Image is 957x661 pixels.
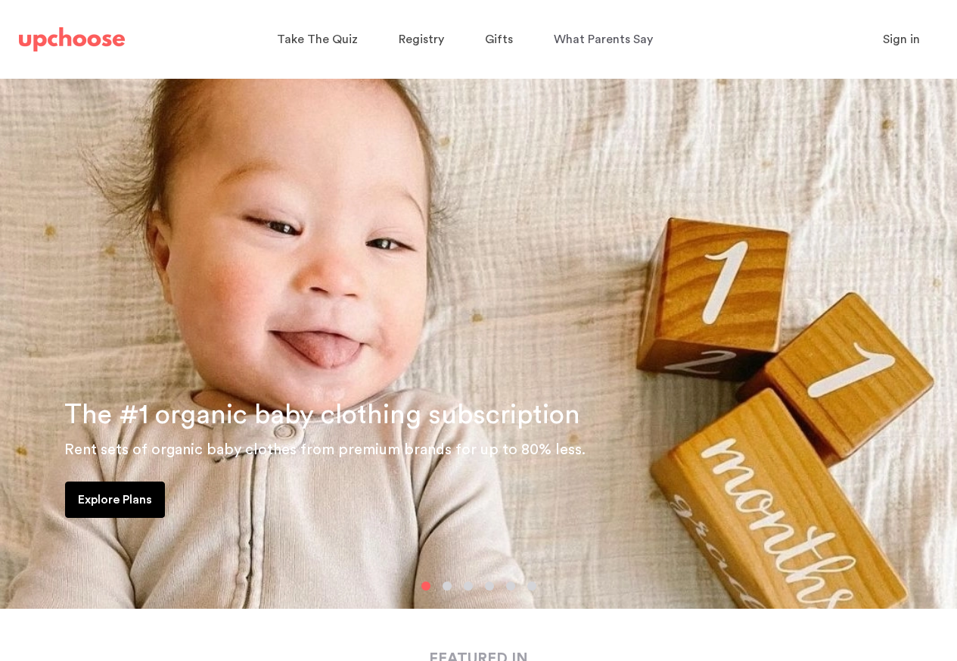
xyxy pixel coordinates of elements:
[64,438,939,462] p: Rent sets of organic baby clothes from premium brands for up to 80% less.
[485,25,517,55] a: Gifts
[78,491,152,509] p: Explore Plans
[399,33,444,45] span: Registry
[277,33,358,45] span: Take The Quiz
[399,25,449,55] a: Registry
[485,33,513,45] span: Gifts
[883,33,920,45] span: Sign in
[19,24,125,55] a: UpChoose
[19,27,125,51] img: UpChoose
[65,482,165,518] a: Explore Plans
[64,401,580,429] span: The #1 organic baby clothing subscription
[864,24,939,55] button: Sign in
[554,33,653,45] span: What Parents Say
[554,25,657,55] a: What Parents Say
[277,25,362,55] a: Take The Quiz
